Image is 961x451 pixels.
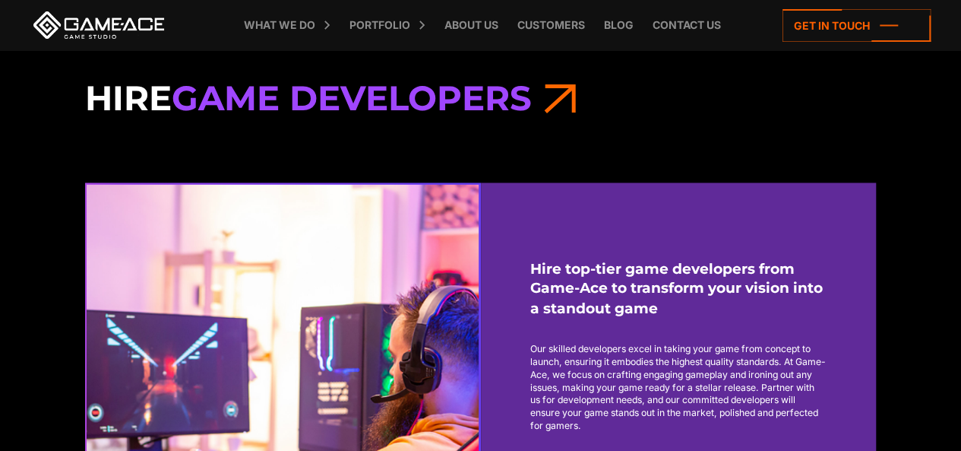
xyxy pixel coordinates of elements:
h3: Hire [85,77,877,119]
span: Game Developers [172,77,532,119]
strong: Hire top-tier game developers from Game-Ace to transform your vision into a standout game [530,259,827,317]
p: Our skilled developers excel in taking your game from concept to launch, ensuring it embodies the... [530,342,827,432]
a: Get in touch [782,9,931,42]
